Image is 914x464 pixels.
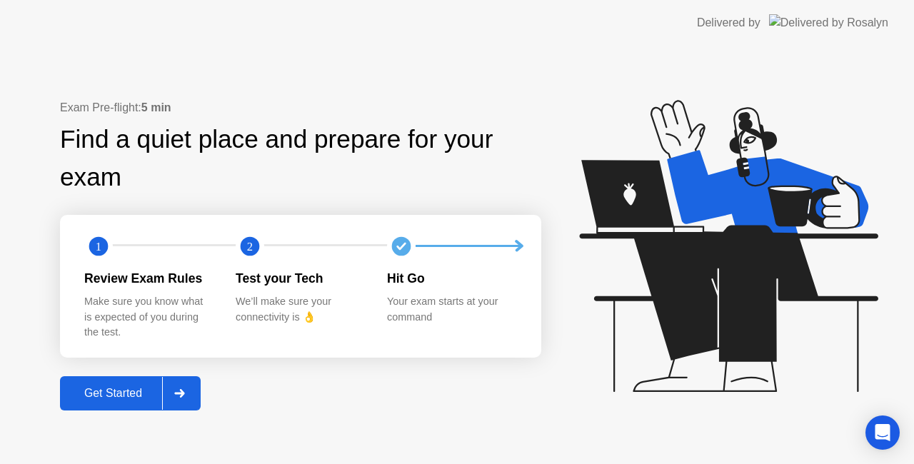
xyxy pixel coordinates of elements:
[60,121,541,196] div: Find a quiet place and prepare for your exam
[64,387,162,400] div: Get Started
[236,294,364,325] div: We’ll make sure your connectivity is 👌
[84,269,213,288] div: Review Exam Rules
[865,415,900,450] div: Open Intercom Messenger
[236,269,364,288] div: Test your Tech
[769,14,888,31] img: Delivered by Rosalyn
[84,294,213,341] div: Make sure you know what is expected of you during the test.
[697,14,760,31] div: Delivered by
[60,376,201,410] button: Get Started
[96,239,101,253] text: 1
[387,269,516,288] div: Hit Go
[141,101,171,114] b: 5 min
[247,239,253,253] text: 2
[60,99,541,116] div: Exam Pre-flight:
[387,294,516,325] div: Your exam starts at your command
